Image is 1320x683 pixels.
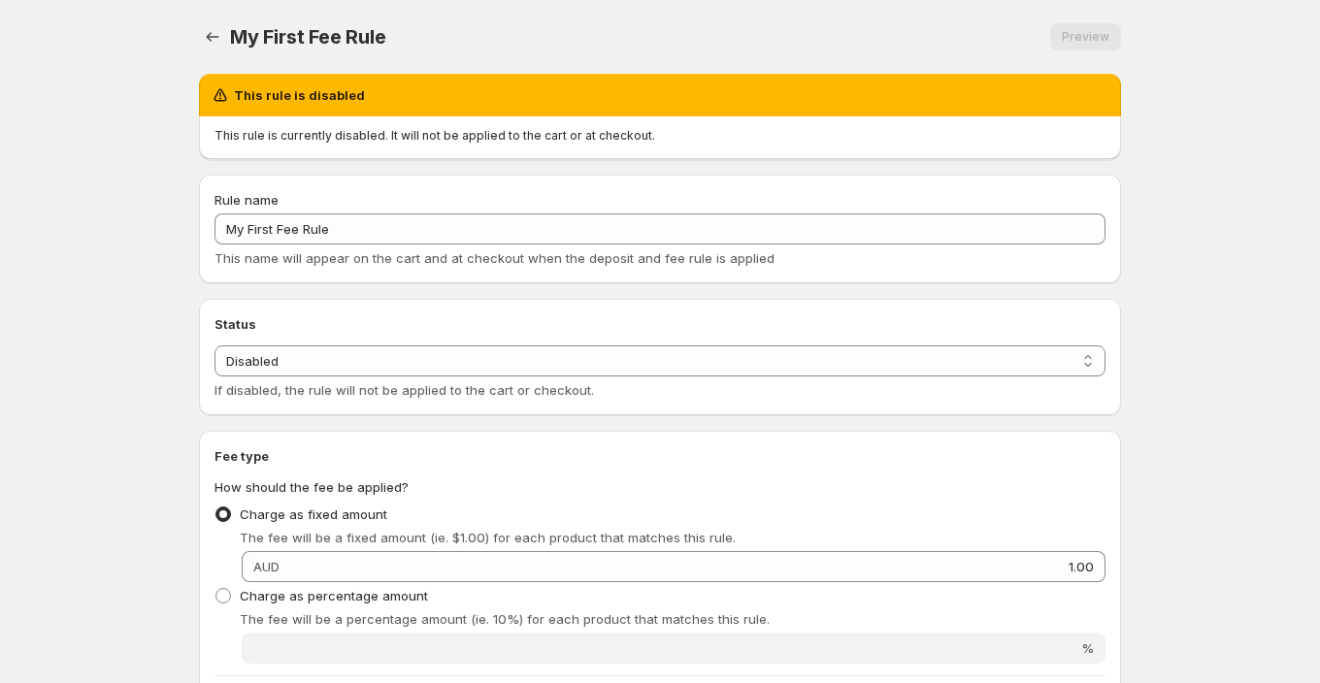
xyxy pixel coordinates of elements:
h2: Status [214,314,1105,334]
p: The fee will be a percentage amount (ie. 10%) for each product that matches this rule. [240,609,1105,629]
span: Charge as fixed amount [240,506,387,522]
h2: This rule is disabled [234,85,365,105]
p: This rule is currently disabled. It will not be applied to the cart or at checkout. [214,128,1105,144]
span: How should the fee be applied? [214,479,409,495]
span: AUD [253,559,280,574]
span: This name will appear on the cart and at checkout when the deposit and fee rule is applied [214,250,775,266]
span: If disabled, the rule will not be applied to the cart or checkout. [214,382,594,398]
span: Rule name [214,192,279,208]
h2: Fee type [214,446,1105,466]
span: Charge as percentage amount [240,588,428,603]
span: The fee will be a fixed amount (ie. $1.00) for each product that matches this rule. [240,530,736,545]
span: My First Fee Rule [230,25,386,49]
span: % [1081,640,1094,656]
button: Settings [199,23,226,50]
